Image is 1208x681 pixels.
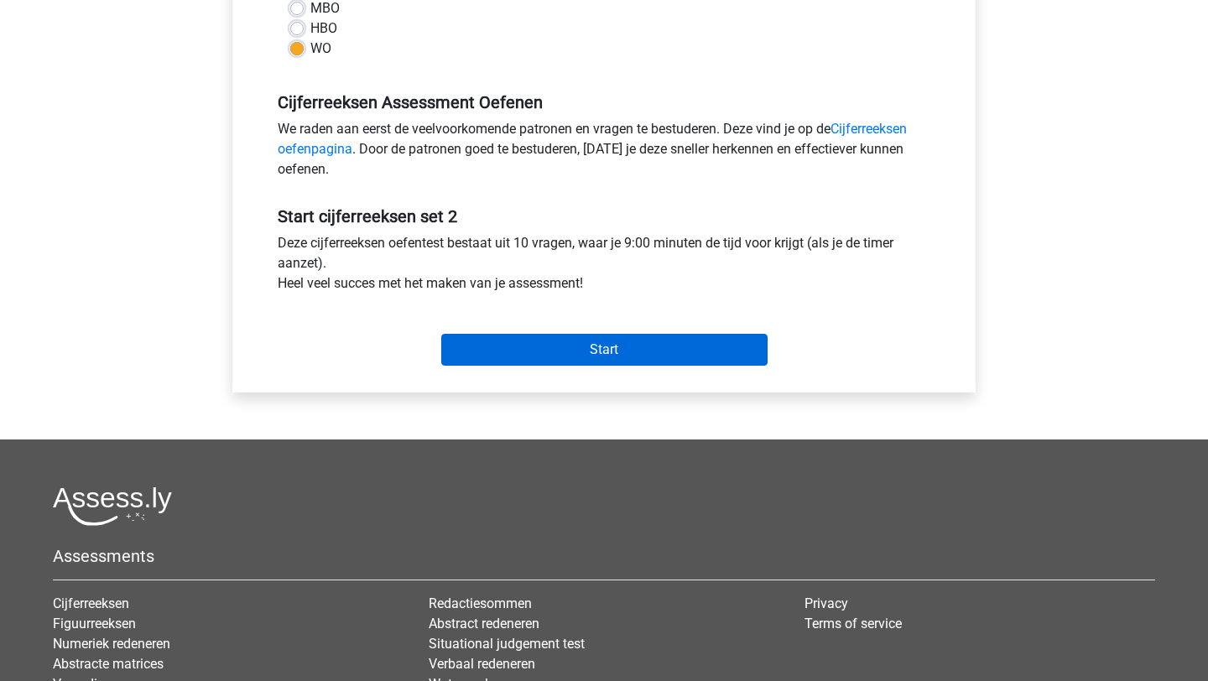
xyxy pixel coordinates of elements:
a: Cijferreeksen [53,595,129,611]
a: Numeriek redeneren [53,636,170,652]
a: Situational judgement test [429,636,585,652]
div: We raden aan eerst de veelvoorkomende patronen en vragen te bestuderen. Deze vind je op de . Door... [265,119,943,186]
label: WO [310,39,331,59]
h5: Assessments [53,546,1155,566]
a: Figuurreeksen [53,616,136,632]
label: HBO [310,18,337,39]
img: Assessly logo [53,486,172,526]
input: Start [441,334,768,366]
a: Redactiesommen [429,595,532,611]
a: Terms of service [804,616,902,632]
h5: Cijferreeksen Assessment Oefenen [278,92,930,112]
h5: Start cijferreeksen set 2 [278,206,930,226]
div: Deze cijferreeksen oefentest bestaat uit 10 vragen, waar je 9:00 minuten de tijd voor krijgt (als... [265,233,943,300]
a: Privacy [804,595,848,611]
a: Verbaal redeneren [429,656,535,672]
a: Abstracte matrices [53,656,164,672]
a: Abstract redeneren [429,616,539,632]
